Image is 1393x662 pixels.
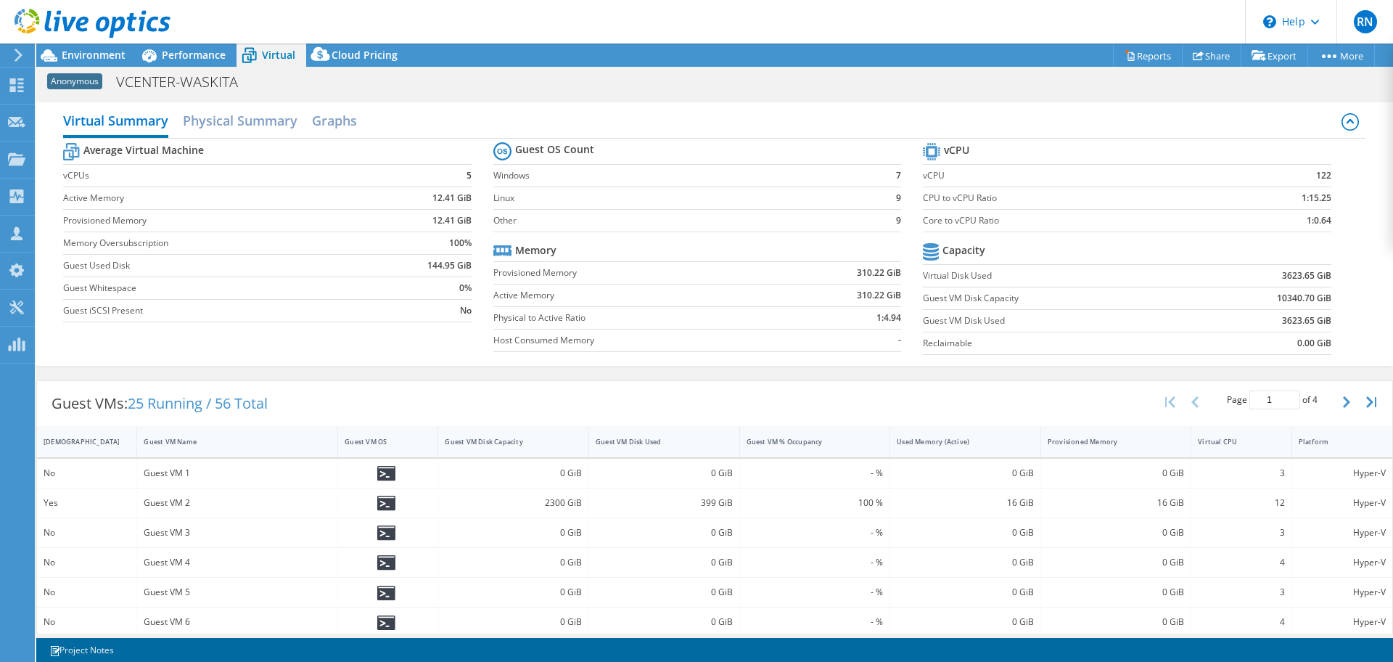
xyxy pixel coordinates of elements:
[1198,525,1284,541] div: 3
[44,525,130,541] div: No
[596,495,733,511] div: 399 GiB
[596,465,733,481] div: 0 GiB
[1048,495,1185,511] div: 16 GiB
[47,73,102,89] span: Anonymous
[44,614,130,630] div: No
[1316,168,1331,183] b: 122
[37,381,282,426] div: Guest VMs:
[183,106,297,135] h2: Physical Summary
[1198,614,1284,630] div: 4
[44,437,112,446] div: [DEMOGRAPHIC_DATA]
[432,191,472,205] b: 12.41 GiB
[1048,437,1167,446] div: Provisioned Memory
[596,525,733,541] div: 0 GiB
[1312,393,1318,406] span: 4
[1241,44,1308,67] a: Export
[467,168,472,183] b: 5
[493,191,882,205] label: Linux
[445,525,582,541] div: 0 GiB
[1299,495,1386,511] div: Hyper-V
[1048,525,1185,541] div: 0 GiB
[44,495,130,511] div: Yes
[63,258,374,273] label: Guest Used Disk
[144,437,313,446] div: Guest VM Name
[1048,584,1185,600] div: 0 GiB
[128,393,268,413] span: 25 Running / 56 Total
[1282,269,1331,283] b: 3623.65 GiB
[896,213,901,228] b: 9
[1198,584,1284,600] div: 3
[445,465,582,481] div: 0 GiB
[144,525,331,541] div: Guest VM 3
[747,437,866,446] div: Guest VM % Occupancy
[460,303,472,318] b: No
[44,555,130,571] div: No
[747,584,884,600] div: - %
[596,614,733,630] div: 0 GiB
[896,191,901,205] b: 9
[897,584,1034,600] div: 0 GiB
[1227,391,1318,409] span: Page of
[83,143,204,158] b: Average Virtual Machine
[897,614,1034,630] div: 0 GiB
[897,525,1034,541] div: 0 GiB
[144,495,331,511] div: Guest VM 2
[445,614,582,630] div: 0 GiB
[857,266,901,280] b: 310.22 GiB
[459,281,472,295] b: 0%
[876,311,901,325] b: 1:4.94
[1299,437,1368,446] div: Platform
[63,281,374,295] label: Guest Whitespace
[432,213,472,228] b: 12.41 GiB
[1263,15,1276,28] svg: \n
[897,437,1016,446] div: Used Memory (Active)
[898,333,901,348] b: -
[110,74,260,90] h1: VCENTER-WASKITA
[493,333,783,348] label: Host Consumed Memory
[39,641,124,659] a: Project Notes
[897,495,1034,511] div: 16 GiB
[449,236,472,250] b: 100%
[1302,191,1331,205] b: 1:15.25
[345,437,414,446] div: Guest VM OS
[1282,314,1331,328] b: 3623.65 GiB
[515,142,594,157] b: Guest OS Count
[1277,291,1331,306] b: 10340.70 GiB
[923,191,1224,205] label: CPU to vCPU Ratio
[63,303,374,318] label: Guest iSCSI Present
[747,495,884,511] div: 100 %
[923,168,1224,183] label: vCPU
[262,48,295,62] span: Virtual
[1113,44,1183,67] a: Reports
[596,555,733,571] div: 0 GiB
[144,465,331,481] div: Guest VM 1
[1354,10,1377,33] span: RN
[923,336,1190,351] label: Reclaimable
[1249,391,1300,409] input: jump to page
[1182,44,1241,67] a: Share
[63,236,374,250] label: Memory Oversubscription
[1307,213,1331,228] b: 1:0.64
[44,465,130,481] div: No
[897,465,1034,481] div: 0 GiB
[1198,555,1284,571] div: 4
[896,168,901,183] b: 7
[1307,44,1375,67] a: More
[144,555,331,571] div: Guest VM 4
[923,269,1190,283] label: Virtual Disk Used
[747,555,884,571] div: - %
[1198,495,1284,511] div: 12
[923,314,1190,328] label: Guest VM Disk Used
[312,106,357,135] h2: Graphs
[1198,465,1284,481] div: 3
[493,168,882,183] label: Windows
[1048,614,1185,630] div: 0 GiB
[923,213,1224,228] label: Core to vCPU Ratio
[596,437,715,446] div: Guest VM Disk Used
[162,48,226,62] span: Performance
[63,213,374,228] label: Provisioned Memory
[1299,525,1386,541] div: Hyper-V
[747,465,884,481] div: - %
[747,614,884,630] div: - %
[493,288,783,303] label: Active Memory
